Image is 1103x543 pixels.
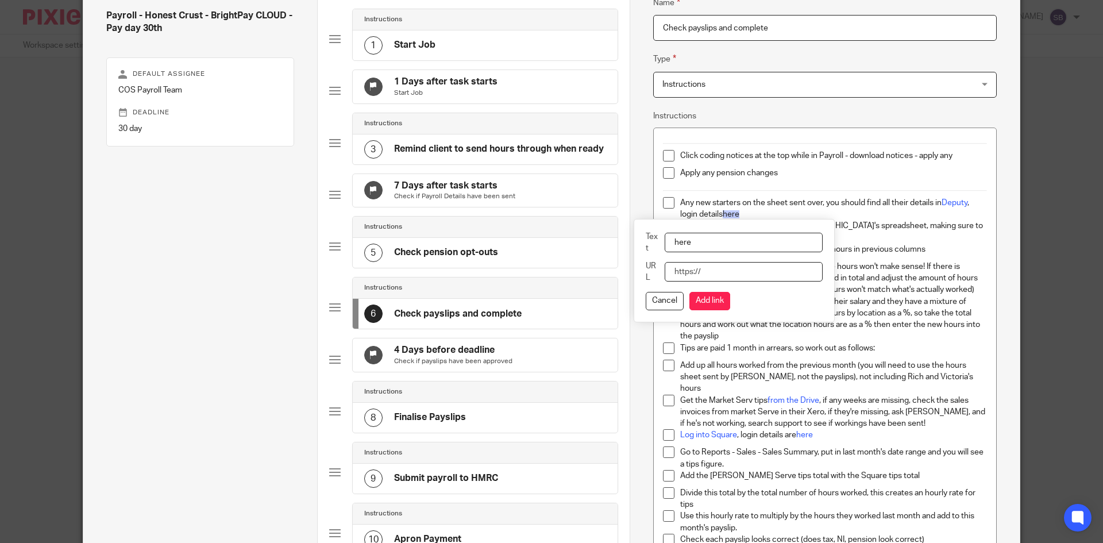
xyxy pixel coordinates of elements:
[364,509,402,518] h4: Instructions
[680,395,987,430] p: Get the Market Serv tips , if any weeks are missing, check the sales invoices from market Serve i...
[394,308,522,320] h4: Check payslips and complete
[394,88,497,98] p: Start Job
[689,292,730,310] button: Add link
[364,469,383,488] div: 9
[768,396,819,405] a: from the Drive
[653,110,696,122] label: Instructions
[394,247,498,259] h4: Check pension opt-outs
[364,119,402,128] h4: Instructions
[394,472,498,484] h4: Submit payroll to HMRC
[394,344,512,356] h4: 4 Days before deadline
[680,470,987,482] p: Add the [PERSON_NAME] Serve tips total with the Square tips total
[653,52,676,66] label: Type
[394,357,512,366] p: Check if payslips have been approved
[118,70,282,79] p: Default assignee
[646,292,684,310] button: Cancel
[394,76,497,88] h4: 1 Days after task starts
[680,360,987,395] p: Add up all hours worked from the previous month (you will need to use the hours sheet sent by [PE...
[394,39,435,51] h4: Start Job
[364,283,402,292] h4: Instructions
[680,342,987,354] p: Tips are paid 1 month in arrears, so work out as follows:
[364,140,383,159] div: 3
[680,197,987,221] p: Any new starters on the sheet sent over, you should find all their details in , login details
[106,10,294,34] h4: Payroll - Honest Crust - BrightPay CLOUD - Pay day 30th
[394,143,604,155] h4: Remind client to send hours through when ready
[665,262,823,282] input: https://
[680,487,987,511] p: Divide this total by the total number of hours worked, this creates an hourly rate for tips
[680,431,737,439] a: Log into Square
[364,387,402,396] h4: Instructions
[364,36,383,55] div: 1
[680,446,987,470] p: Go to Reports - Sales - Sales Summary, put in last month's date range and you will see a tips fig...
[394,180,515,192] h4: 7 Days after task starts
[680,429,987,441] p: , login details are
[364,15,402,24] h4: Instructions
[118,123,282,134] p: 30 day
[646,231,659,255] label: Text
[680,150,987,161] p: Click coding notices at the top while in Payroll - download notices - apply any
[118,84,282,96] p: COS Payroll Team
[646,260,659,284] label: URL
[796,431,813,439] a: here
[662,80,705,88] span: Instructions
[394,411,466,423] h4: Finalise Payslips
[364,305,383,323] div: 6
[364,222,402,232] h4: Instructions
[364,244,383,262] div: 5
[394,192,515,201] p: Check if Payroll Details have been sent
[680,167,987,179] p: Apply any pension changes
[364,448,402,457] h4: Instructions
[364,409,383,427] div: 8
[118,108,282,117] p: Deadline
[942,199,967,207] a: Deputy
[723,210,739,218] span: here
[680,510,987,534] p: Use this hourly rate to multiply by the hours they worked last month and add to this month's pays...
[665,233,823,252] input: Text for the link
